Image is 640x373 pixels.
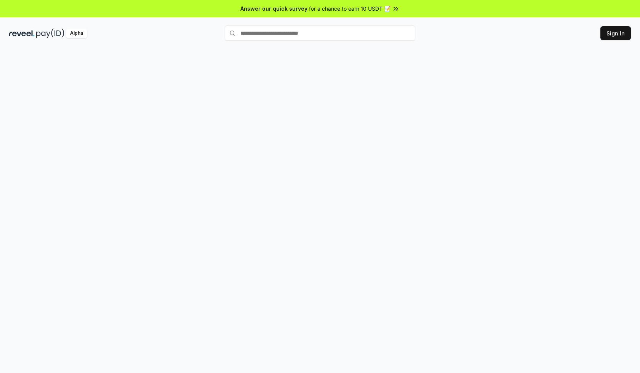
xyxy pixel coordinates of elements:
[36,29,64,38] img: pay_id
[66,29,87,38] div: Alpha
[9,29,35,38] img: reveel_dark
[600,26,631,40] button: Sign In
[240,5,307,13] span: Answer our quick survey
[309,5,390,13] span: for a chance to earn 10 USDT 📝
